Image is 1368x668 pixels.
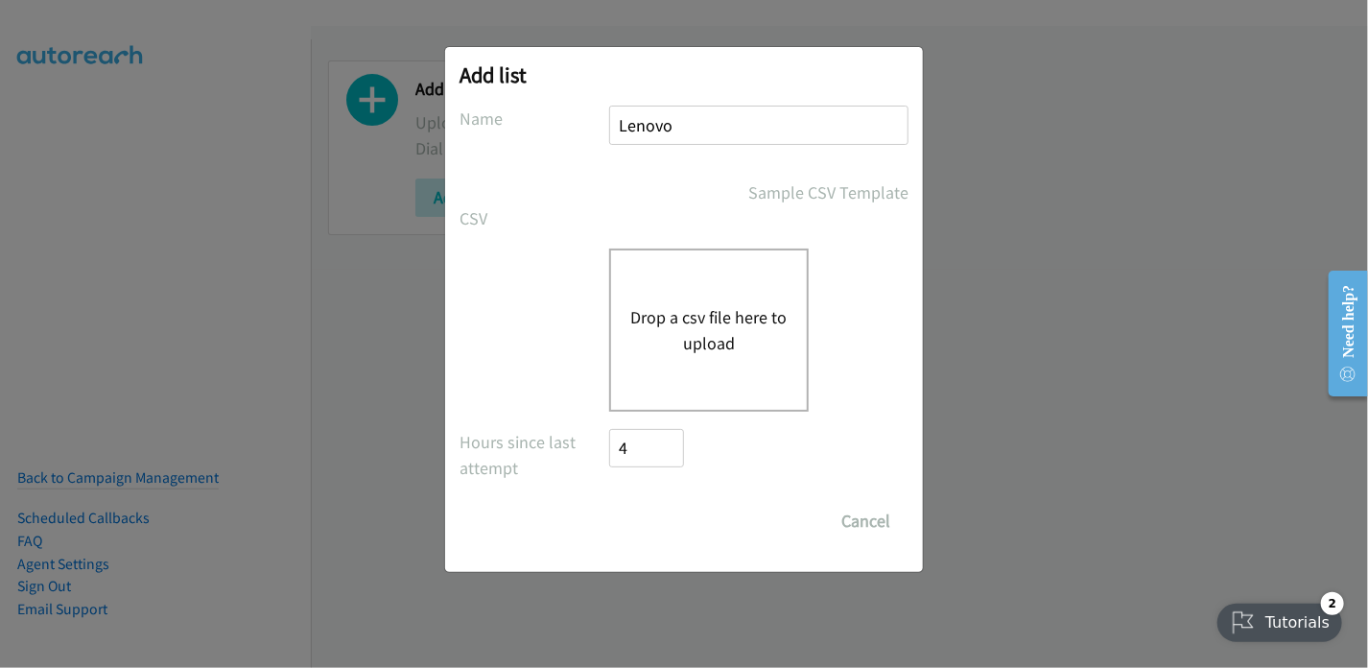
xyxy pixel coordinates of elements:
[460,61,908,88] h2: Add list
[630,304,788,356] button: Drop a csv file here to upload
[1206,584,1354,654] iframe: Checklist
[1313,257,1368,410] iframe: Resource Center
[823,502,908,540] button: Cancel
[460,106,609,131] label: Name
[460,205,609,231] label: CSV
[460,429,609,481] label: Hours since last attempt
[748,179,908,205] a: Sample CSV Template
